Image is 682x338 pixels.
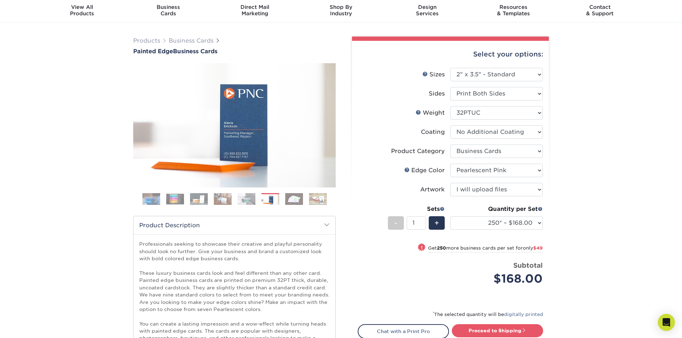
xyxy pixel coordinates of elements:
small: The selected quantity will be [433,312,543,317]
img: Business Cards 06 [261,193,279,206]
div: $168.00 [456,270,543,287]
span: Contact [557,4,643,10]
span: Design [384,4,470,10]
div: Coating [421,128,445,136]
img: Business Cards 07 [285,193,303,205]
div: Sides [429,89,445,98]
small: Get more business cards per set for [428,245,543,252]
iframe: Google Customer Reviews [2,316,60,336]
span: Shop By [298,4,384,10]
div: Artwork [420,185,445,194]
span: Business [125,4,212,10]
span: only [523,245,543,251]
span: View All [39,4,125,10]
div: Weight [416,109,445,117]
strong: Subtotal [513,261,543,269]
div: Products [39,4,125,17]
div: & Support [557,4,643,17]
span: $49 [533,245,543,251]
div: Sets [388,205,445,213]
img: Business Cards 08 [309,193,327,205]
span: + [434,218,439,228]
img: Business Cards 02 [166,193,184,205]
img: Business Cards 04 [214,193,232,205]
span: - [394,218,397,228]
div: Product Category [391,147,445,156]
span: ! [421,244,423,251]
img: Painted Edge 06 [133,55,336,195]
span: Direct Mail [212,4,298,10]
div: Sizes [422,70,445,79]
a: Business Cards [169,37,213,44]
div: Cards [125,4,212,17]
a: Proceed to Shipping [452,324,543,337]
img: Business Cards 03 [190,193,208,205]
strong: 250 [437,245,446,251]
span: Painted Edge [133,48,173,55]
img: Business Cards 05 [238,193,255,205]
h2: Product Description [134,216,335,234]
a: Products [133,37,160,44]
div: Edge Color [404,166,445,175]
span: Resources [470,4,557,10]
div: Quantity per Set [450,205,543,213]
div: Select your options: [358,41,543,68]
div: Industry [298,4,384,17]
div: Services [384,4,470,17]
div: Open Intercom Messenger [658,314,675,331]
a: Painted EdgeBusiness Cards [133,48,336,55]
div: & Templates [470,4,557,17]
a: digitally printed [504,312,543,317]
div: Marketing [212,4,298,17]
h1: Business Cards [133,48,336,55]
img: Business Cards 01 [142,190,160,208]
